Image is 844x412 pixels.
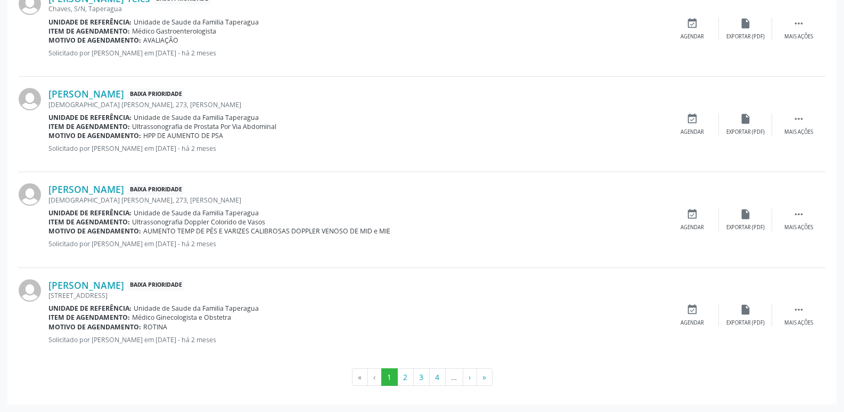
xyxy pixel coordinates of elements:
[48,36,141,45] b: Motivo de agendamento:
[477,368,493,386] button: Go to last page
[132,122,276,131] span: Ultrassonografia de Prostata Por Via Abdominal
[19,368,825,386] ul: Pagination
[48,18,132,27] b: Unidade de referência:
[726,33,765,41] div: Exportar (PDF)
[19,279,41,302] img: img
[793,113,805,125] i: 
[784,224,813,231] div: Mais ações
[48,122,130,131] b: Item de agendamento:
[681,33,704,41] div: Agendar
[740,304,751,316] i: insert_drive_file
[784,128,813,136] div: Mais ações
[48,291,666,300] div: [STREET_ADDRESS]
[143,322,167,332] span: ROTINA
[463,368,477,386] button: Go to next page
[48,27,130,36] b: Item de agendamento:
[143,131,223,140] span: HPP DE AUMENTO DE PSA
[143,36,178,45] span: AVALIAÇÃO
[48,183,124,195] a: [PERSON_NAME]
[48,131,141,140] b: Motivo de agendamento:
[134,208,259,217] span: Unidade de Saude da Familia Taperagua
[48,335,666,344] p: Solicitado por [PERSON_NAME] em [DATE] - há 2 meses
[686,304,698,316] i: event_available
[48,144,666,153] p: Solicitado por [PERSON_NAME] em [DATE] - há 2 meses
[128,280,184,291] span: Baixa Prioridade
[48,304,132,313] b: Unidade de referência:
[784,319,813,327] div: Mais ações
[19,183,41,206] img: img
[726,319,765,327] div: Exportar (PDF)
[48,322,141,332] b: Motivo de agendamento:
[48,4,666,13] div: Chaves, S/N, Taperagua
[726,128,765,136] div: Exportar (PDF)
[740,113,751,125] i: insert_drive_file
[48,217,130,227] b: Item de agendamento:
[381,368,398,386] button: Go to page 1
[686,208,698,220] i: event_available
[793,18,805,29] i: 
[132,217,265,227] span: Ultrassonografia Doppler Colorido de Vasos
[19,88,41,110] img: img
[48,239,666,248] p: Solicitado por [PERSON_NAME] em [DATE] - há 2 meses
[48,49,666,58] p: Solicitado por [PERSON_NAME] em [DATE] - há 2 meses
[134,304,259,313] span: Unidade de Saude da Familia Taperagua
[740,208,751,220] i: insert_drive_file
[134,18,259,27] span: Unidade de Saude da Familia Taperagua
[681,224,704,231] div: Agendar
[686,113,698,125] i: event_available
[793,304,805,316] i: 
[132,313,231,322] span: Médico Ginecologista e Obstetra
[128,184,184,195] span: Baixa Prioridade
[429,368,446,386] button: Go to page 4
[128,88,184,100] span: Baixa Prioridade
[143,227,390,236] span: AUMENTO TEMP DE PÉS E VARIZES CALIBROSAS DOPPLER VENOSO DE MID e MIE
[48,227,141,236] b: Motivo de agendamento:
[784,33,813,41] div: Mais ações
[134,113,259,122] span: Unidade de Saude da Familia Taperagua
[132,27,216,36] span: Médico Gastroenterologista
[48,113,132,122] b: Unidade de referência:
[726,224,765,231] div: Exportar (PDF)
[397,368,414,386] button: Go to page 2
[48,313,130,322] b: Item de agendamento:
[48,100,666,109] div: [DEMOGRAPHIC_DATA] [PERSON_NAME], 273, [PERSON_NAME]
[793,208,805,220] i: 
[686,18,698,29] i: event_available
[48,196,666,205] div: [DEMOGRAPHIC_DATA] [PERSON_NAME], 273, [PERSON_NAME]
[48,279,124,291] a: [PERSON_NAME]
[48,88,124,100] a: [PERSON_NAME]
[681,319,704,327] div: Agendar
[740,18,751,29] i: insert_drive_file
[48,208,132,217] b: Unidade de referência:
[413,368,430,386] button: Go to page 3
[681,128,704,136] div: Agendar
